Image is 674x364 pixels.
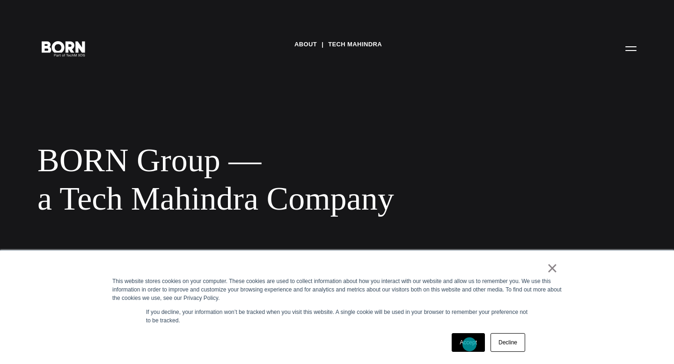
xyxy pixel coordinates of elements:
[452,333,485,352] a: Accept
[328,37,382,51] a: Tech Mahindra
[620,38,642,58] button: Open
[547,264,558,272] a: ×
[294,37,317,51] a: About
[37,141,571,218] div: BORN Group — a Tech Mahindra Company
[112,277,562,302] div: This website stores cookies on your computer. These cookies are used to collect information about...
[491,333,525,352] a: Decline
[146,308,528,325] p: If you decline, your information won’t be tracked when you visit this website. A single cookie wi...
